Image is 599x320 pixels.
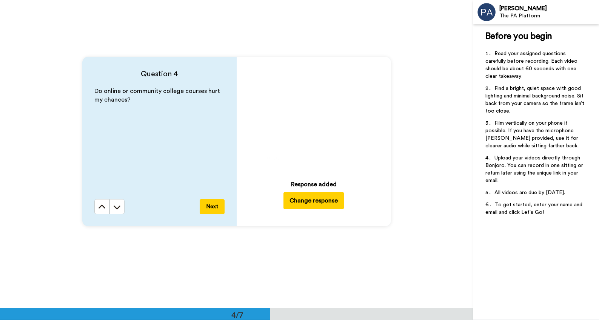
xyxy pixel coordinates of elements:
[94,69,225,79] h4: Question 4
[285,153,298,162] span: 1:04
[477,3,496,21] img: Profile Image
[485,202,584,215] span: To get started, enter your name and email and click Let's Go!
[494,190,565,195] span: All videos are due by [DATE].
[219,309,256,320] div: 4/7
[200,199,225,214] button: Next
[281,153,283,162] span: /
[499,5,599,12] div: [PERSON_NAME]
[499,13,599,19] div: The PA Platform
[291,180,337,189] div: Response added
[485,155,585,183] span: Upload your videos directly through Bonjoro. You can record in one sitting or return later using ...
[485,121,580,148] span: Film vertically on your phone if possible. If you have the microphone [PERSON_NAME] provided, use...
[485,32,552,41] span: Before you begin
[283,192,344,209] button: Change response
[485,51,579,79] span: Read your assigned questions carefully before recording. Each video should be about 60 seconds wi...
[485,86,586,114] span: Find a bright, quiet space with good lighting and minimal background noise. Sit back from your ca...
[266,153,279,162] span: 0:00
[94,88,222,103] span: Do online or community college courses hurt my chances?
[352,155,360,162] img: Mute/Unmute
